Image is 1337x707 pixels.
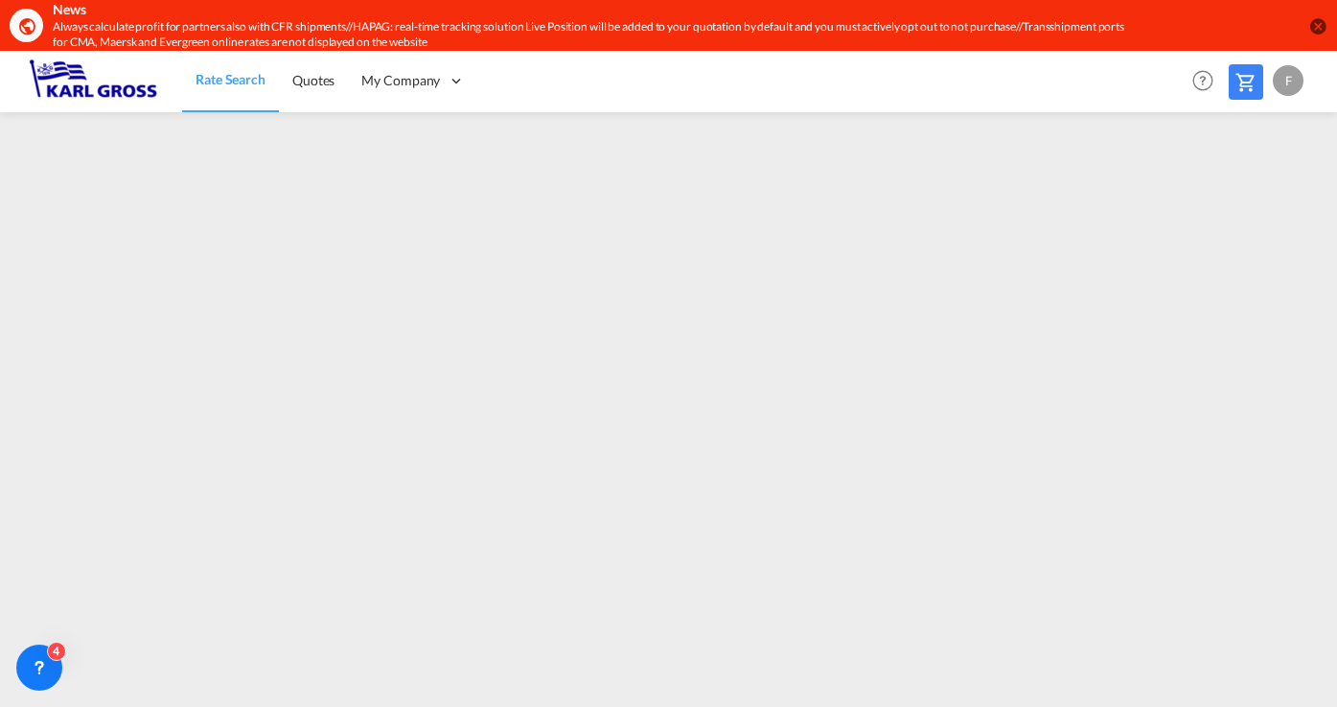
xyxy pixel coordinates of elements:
div: F [1273,65,1303,96]
md-icon: icon-earth [17,16,36,35]
button: icon-close-circle [1308,16,1327,35]
span: Quotes [292,72,334,88]
div: Always calculate profit for partners also with CFR shipments//HAPAG: real-time tracking solution ... [53,19,1130,52]
span: Rate Search [196,71,265,87]
div: Help [1187,64,1229,99]
a: Rate Search [182,50,279,112]
a: Quotes [279,50,348,112]
span: My Company [361,71,440,90]
div: My Company [348,50,478,112]
img: 3269c73066d711f095e541db4db89301.png [29,59,158,103]
span: Help [1187,64,1219,97]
